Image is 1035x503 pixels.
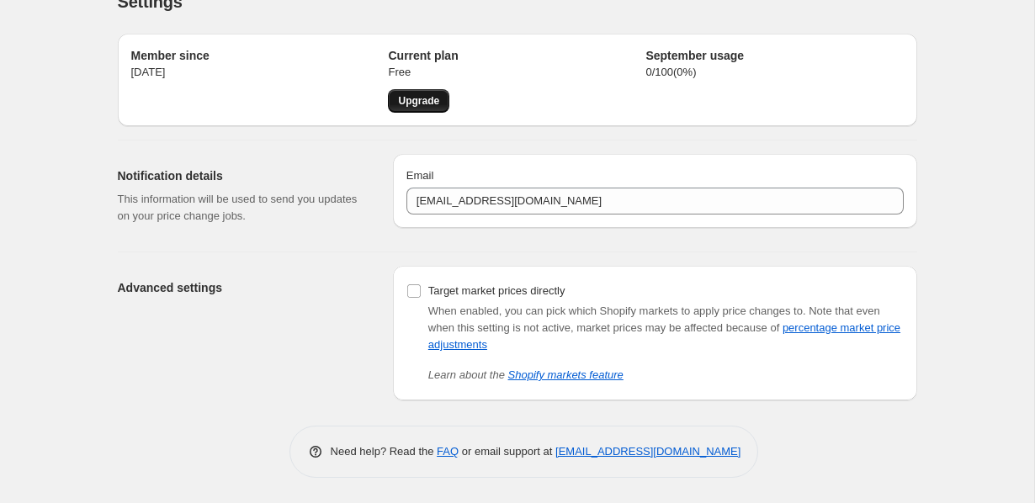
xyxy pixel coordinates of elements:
h2: Advanced settings [118,279,366,296]
span: Upgrade [398,94,439,108]
p: [DATE] [131,64,389,81]
span: Target market prices directly [428,284,565,297]
h2: September usage [645,47,903,64]
span: When enabled, you can pick which Shopify markets to apply price changes to. [428,304,806,317]
span: Email [406,169,434,182]
p: 0 / 100 ( 0 %) [645,64,903,81]
a: FAQ [437,445,459,458]
span: Need help? Read the [331,445,438,458]
h2: Current plan [388,47,645,64]
span: or email support at [459,445,555,458]
p: Free [388,64,645,81]
a: Shopify markets feature [508,368,624,381]
a: [EMAIL_ADDRESS][DOMAIN_NAME] [555,445,740,458]
h2: Notification details [118,167,366,184]
i: Learn about the [428,368,624,381]
a: Upgrade [388,89,449,113]
p: This information will be used to send you updates on your price change jobs. [118,191,366,225]
h2: Member since [131,47,389,64]
span: Note that even when this setting is not active, market prices may be affected because of [428,304,900,351]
